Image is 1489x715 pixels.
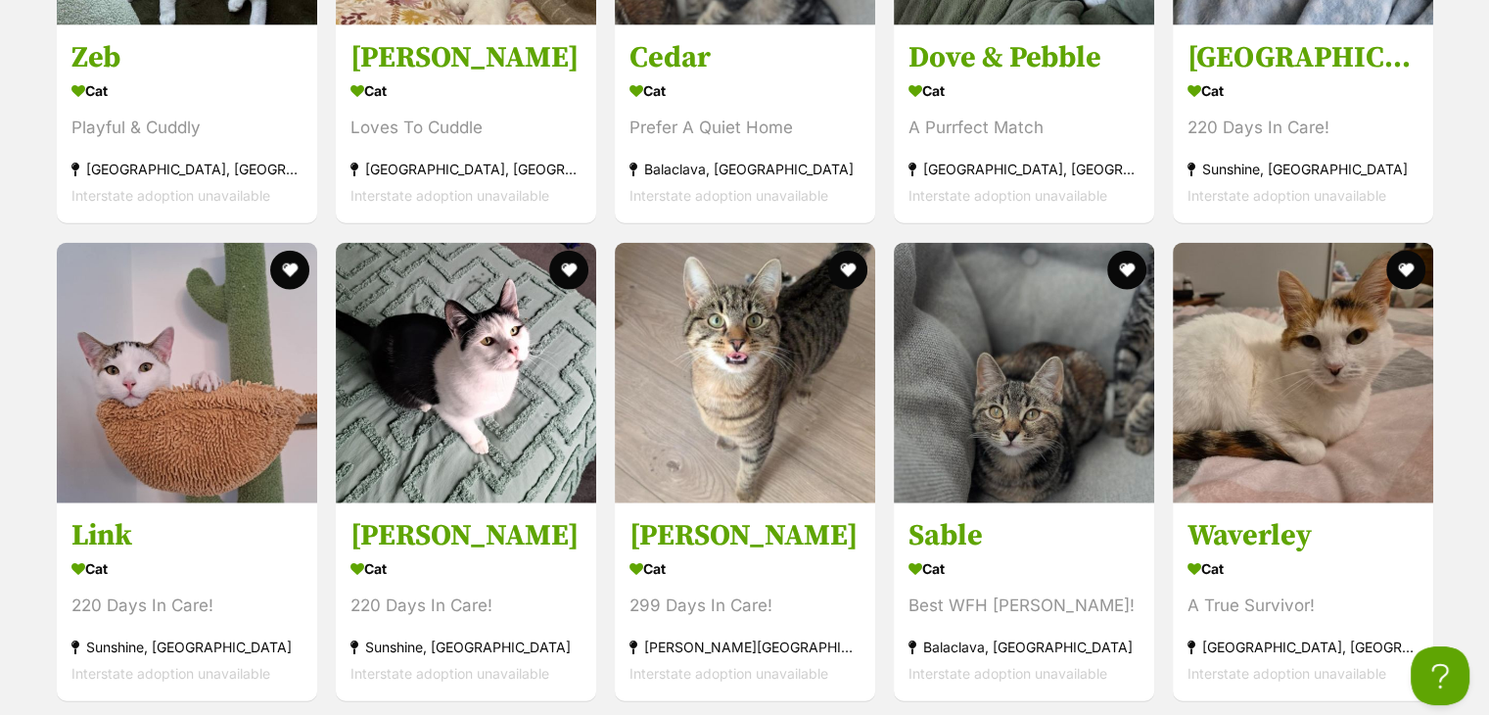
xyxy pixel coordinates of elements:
h3: Waverley [1187,517,1419,554]
span: Interstate adoption unavailable [908,188,1107,205]
div: 220 Days In Care! [350,593,582,619]
div: Loves To Cuddle [350,116,582,142]
iframe: Help Scout Beacon - Open [1411,646,1469,705]
span: Interstate adoption unavailable [71,188,270,205]
span: Interstate adoption unavailable [71,665,270,682]
div: 220 Days In Care! [1187,116,1419,142]
h3: [PERSON_NAME] [350,40,582,77]
div: Cat [629,77,861,106]
div: Balaclava, [GEOGRAPHIC_DATA] [908,634,1140,660]
a: Dove & Pebble Cat A Purrfect Match [GEOGRAPHIC_DATA], [GEOGRAPHIC_DATA] Interstate adoption unava... [894,25,1154,224]
div: Best WFH [PERSON_NAME]! [908,593,1140,619]
div: Cat [908,77,1140,106]
a: [PERSON_NAME] Cat Loves To Cuddle [GEOGRAPHIC_DATA], [GEOGRAPHIC_DATA] Interstate adoption unavai... [336,25,596,224]
div: Sunshine, [GEOGRAPHIC_DATA] [350,634,582,660]
div: Balaclava, [GEOGRAPHIC_DATA] [629,157,861,183]
a: [PERSON_NAME] Cat 220 Days In Care! Sunshine, [GEOGRAPHIC_DATA] Interstate adoption unavailable f... [336,502,596,701]
img: Wren [615,243,875,503]
div: Cat [350,77,582,106]
div: Cat [350,554,582,583]
div: [GEOGRAPHIC_DATA], [GEOGRAPHIC_DATA] [71,157,302,183]
div: Cat [1187,77,1419,106]
div: [GEOGRAPHIC_DATA], [GEOGRAPHIC_DATA] [350,157,582,183]
div: 220 Days In Care! [71,593,302,619]
div: 299 Days In Care! [629,593,861,619]
img: Selina [336,243,596,503]
h3: [PERSON_NAME] [629,517,861,554]
a: Sable Cat Best WFH [PERSON_NAME]! Balaclava, [GEOGRAPHIC_DATA] Interstate adoption unavailable fa... [894,502,1154,701]
div: [PERSON_NAME][GEOGRAPHIC_DATA], [GEOGRAPHIC_DATA] [629,634,861,660]
button: favourite [1386,251,1425,290]
a: [GEOGRAPHIC_DATA] Cat 220 Days In Care! Sunshine, [GEOGRAPHIC_DATA] Interstate adoption unavailab... [1173,25,1433,224]
span: Interstate adoption unavailable [350,665,549,682]
h3: Link [71,517,302,554]
span: Interstate adoption unavailable [1187,188,1386,205]
div: Cat [71,77,302,106]
button: favourite [828,251,867,290]
span: Interstate adoption unavailable [350,188,549,205]
h3: [PERSON_NAME] [350,517,582,554]
h3: Cedar [629,40,861,77]
button: favourite [270,251,309,290]
button: favourite [549,251,588,290]
h3: Zeb [71,40,302,77]
h3: Dove & Pebble [908,40,1140,77]
div: Playful & Cuddly [71,116,302,142]
div: A True Survivor! [1187,593,1419,619]
img: Waverley [1173,243,1433,503]
a: Link Cat 220 Days In Care! Sunshine, [GEOGRAPHIC_DATA] Interstate adoption unavailable favourite [57,502,317,701]
span: Interstate adoption unavailable [908,665,1107,682]
span: Interstate adoption unavailable [1187,665,1386,682]
span: Interstate adoption unavailable [629,188,828,205]
a: Zeb Cat Playful & Cuddly [GEOGRAPHIC_DATA], [GEOGRAPHIC_DATA] Interstate adoption unavailable fav... [57,25,317,224]
h3: Sable [908,517,1140,554]
a: [PERSON_NAME] Cat 299 Days In Care! [PERSON_NAME][GEOGRAPHIC_DATA], [GEOGRAPHIC_DATA] Interstate ... [615,502,875,701]
div: Sunshine, [GEOGRAPHIC_DATA] [71,634,302,660]
img: Link [57,243,317,503]
div: Cat [71,554,302,583]
div: A Purrfect Match [908,116,1140,142]
img: Sable [894,243,1154,503]
a: Cedar Cat Prefer A Quiet Home Balaclava, [GEOGRAPHIC_DATA] Interstate adoption unavailable favourite [615,25,875,224]
div: Cat [908,554,1140,583]
a: Waverley Cat A True Survivor! [GEOGRAPHIC_DATA], [GEOGRAPHIC_DATA] Interstate adoption unavailabl... [1173,502,1433,701]
button: favourite [1107,251,1146,290]
div: Prefer A Quiet Home [629,116,861,142]
h3: [GEOGRAPHIC_DATA] [1187,40,1419,77]
div: [GEOGRAPHIC_DATA], [GEOGRAPHIC_DATA] [1187,634,1419,660]
div: Sunshine, [GEOGRAPHIC_DATA] [1187,157,1419,183]
div: [GEOGRAPHIC_DATA], [GEOGRAPHIC_DATA] [908,157,1140,183]
div: Cat [629,554,861,583]
span: Interstate adoption unavailable [629,665,828,682]
div: Cat [1187,554,1419,583]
